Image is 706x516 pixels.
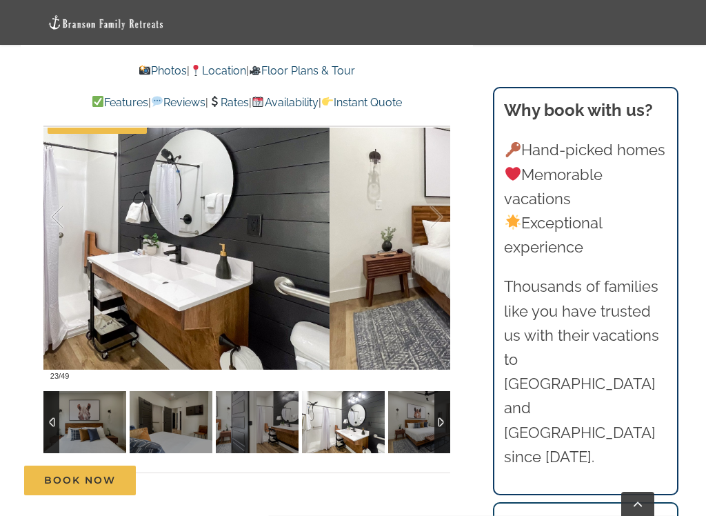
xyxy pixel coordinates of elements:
[485,71,529,81] span: Contact
[388,391,471,453] img: Claymore-Cottage-lake-view-pool-vacation-rental-1112-scaled.jpg-nggid041347-ngg0dyn-120x90-00f0w0...
[505,166,521,181] img: ❤️
[504,275,667,469] p: Thousands of families like you have trusted us with their vacations to [GEOGRAPHIC_DATA] and [GEO...
[216,391,299,453] img: Claymore-Cottage-lake-view-pool-vacation-rental-1110-scaled.jpg-nggid041345-ngg0dyn-120x90-00f0w0...
[252,96,263,107] img: 📆
[250,65,261,76] img: 🎥
[48,14,165,30] img: Branson Family Retreats Logo
[151,96,205,109] a: Reviews
[190,65,201,76] img: 📍
[139,65,150,76] img: 📸
[43,62,450,80] p: | |
[249,64,355,77] a: Floor Plans & Tour
[209,96,220,107] img: 💲
[92,96,103,107] img: ✅
[252,96,318,109] a: Availability
[190,64,246,77] a: Location
[208,96,249,109] a: Rates
[322,96,333,107] img: 👉
[92,96,148,109] a: Features
[504,138,667,259] p: Hand-picked homes Memorable vacations Exceptional experience
[24,466,136,495] a: Book Now
[43,94,450,112] p: | | | |
[138,64,186,77] a: Photos
[505,215,521,230] img: 🌟
[152,96,163,107] img: 💬
[44,475,116,486] span: Book Now
[302,391,385,453] img: Claymore-Cottage-lake-view-pool-vacation-rental-1111-scaled.jpg-nggid041346-ngg0dyn-120x90-00f0w0...
[485,54,529,99] a: Contact
[130,391,212,453] img: Claymore-Cottage-lake-view-pool-vacation-rental-1109-scaled.jpg-nggid041344-ngg0dyn-120x90-00f0w0...
[43,391,126,453] img: Claymore-Cottage-lake-view-pool-vacation-rental-1107-scaled.jpg-nggid041343-ngg0dyn-120x90-00f0w0...
[321,96,402,109] a: Instant Quote
[505,142,521,157] img: 🔑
